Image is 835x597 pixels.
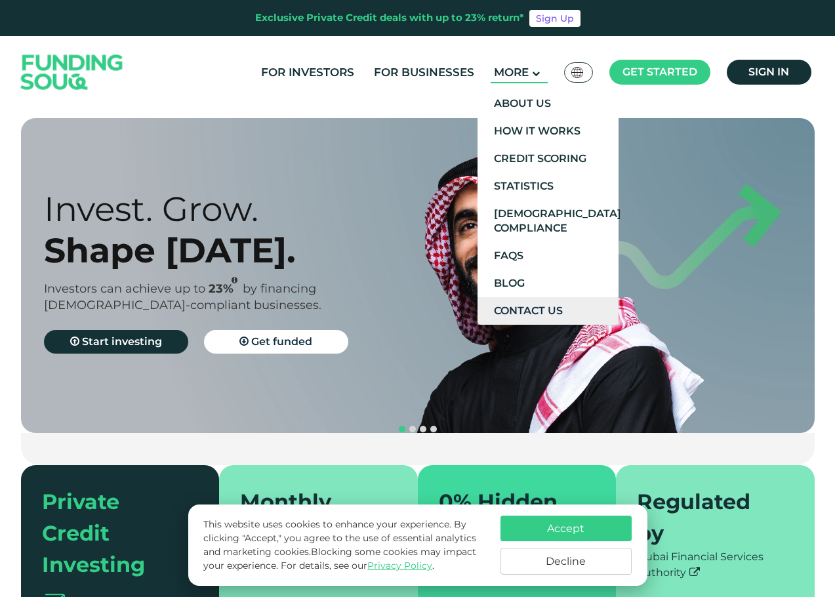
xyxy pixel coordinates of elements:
span: For details, see our . [281,560,434,571]
div: Monthly repayments [240,486,381,549]
div: Exclusive Private Credit deals with up to 23% return* [255,10,524,26]
a: Sign in [727,60,811,85]
a: How It Works [478,117,619,145]
div: Dubai Financial Services Authority [637,549,794,581]
img: SA Flag [571,67,583,78]
span: Get funded [251,335,312,348]
a: Privacy Policy [367,560,432,571]
span: by financing [DEMOGRAPHIC_DATA]-compliant businesses. [44,281,321,312]
button: navigation [428,424,439,434]
span: More [494,66,529,79]
div: Private Credit Investing [42,486,183,581]
a: Statistics [478,173,619,200]
a: Get funded [204,330,348,354]
a: Start investing [44,330,188,354]
button: navigation [397,424,407,434]
span: Get started [622,66,697,78]
span: Sign in [748,66,789,78]
img: Logo [8,39,136,106]
a: Contact Us [478,297,619,325]
button: Decline [500,548,632,575]
div: Shape [DATE]. [44,230,441,271]
i: 23% IRR (expected) ~ 15% Net yield (expected) [232,277,237,284]
span: 23% [209,281,243,296]
span: Start investing [82,335,162,348]
a: Credit Scoring [478,145,619,173]
div: 0% Hidden Fees [439,486,580,549]
span: Blocking some cookies may impact your experience. [203,546,476,571]
a: Blog [478,270,619,297]
a: FAQs [478,242,619,270]
button: navigation [407,424,418,434]
button: navigation [418,424,428,434]
button: Accept [500,516,632,541]
a: About Us [478,90,619,117]
div: Invest. Grow. [44,188,441,230]
p: This website uses cookies to enhance your experience. By clicking "Accept," you agree to the use ... [203,518,487,573]
div: Regulated by [637,486,778,549]
a: [DEMOGRAPHIC_DATA] Compliance [478,200,619,242]
a: For Businesses [371,62,478,83]
a: For Investors [258,62,357,83]
a: Sign Up [529,10,580,27]
span: Investors can achieve up to [44,281,205,296]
